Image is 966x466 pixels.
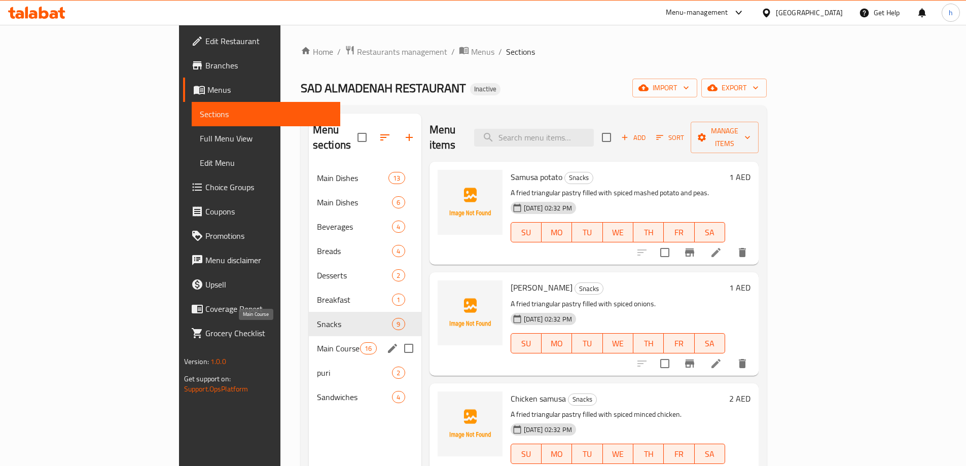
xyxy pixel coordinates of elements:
[183,224,340,248] a: Promotions
[389,173,404,183] span: 13
[192,151,340,175] a: Edit Menu
[309,239,421,263] div: Breads4
[309,336,421,361] div: Main Course16edit
[666,7,728,19] div: Menu-management
[654,242,675,263] span: Select to update
[317,342,360,354] span: Main Course
[317,269,392,281] span: Desserts
[430,122,462,153] h2: Menu items
[640,82,689,94] span: import
[392,271,404,280] span: 2
[205,35,332,47] span: Edit Restaurant
[729,391,750,406] h6: 2 AED
[210,355,226,368] span: 1.0.0
[183,78,340,102] a: Menus
[695,333,725,353] button: SA
[664,333,694,353] button: FR
[575,282,603,295] div: Snacks
[699,225,721,240] span: SA
[392,392,404,402] span: 4
[317,196,392,208] span: Main Dishes
[317,294,392,306] span: Breakfast
[470,85,500,93] span: Inactive
[317,318,392,330] div: Snacks
[200,157,332,169] span: Edit Menu
[607,225,629,240] span: WE
[183,272,340,297] a: Upsell
[776,7,843,18] div: [GEOGRAPHIC_DATA]
[471,46,494,58] span: Menus
[205,181,332,193] span: Choice Groups
[699,336,721,351] span: SA
[438,391,503,456] img: Chicken samusa
[205,254,332,266] span: Menu disclaimer
[205,59,332,71] span: Branches
[730,240,755,265] button: delete
[603,444,633,464] button: WE
[701,79,767,97] button: export
[949,7,953,18] span: h
[729,280,750,295] h6: 1 AED
[184,382,248,396] a: Support.OpsPlatform
[345,45,447,58] a: Restaurants management
[654,130,687,146] button: Sort
[392,245,405,257] div: items
[677,240,702,265] button: Branch-specific-item
[392,318,405,330] div: items
[650,130,691,146] span: Sort items
[565,172,593,184] span: Snacks
[542,444,572,464] button: MO
[205,327,332,339] span: Grocery Checklist
[373,125,397,150] span: Sort sections
[515,447,538,461] span: SU
[506,46,535,58] span: Sections
[617,130,650,146] button: Add
[633,444,664,464] button: TH
[392,368,404,378] span: 2
[351,127,373,148] span: Select all sections
[385,341,400,356] button: edit
[695,444,725,464] button: SA
[542,333,572,353] button: MO
[603,222,633,242] button: WE
[730,351,755,376] button: delete
[546,447,568,461] span: MO
[520,425,576,435] span: [DATE] 02:32 PM
[691,122,759,153] button: Manage items
[668,447,690,461] span: FR
[205,205,332,218] span: Coupons
[511,222,542,242] button: SU
[301,45,767,58] nav: breadcrumb
[317,172,388,184] span: Main Dishes
[357,46,447,58] span: Restaurants management
[309,162,421,413] nav: Menu sections
[632,79,697,97] button: import
[664,444,694,464] button: FR
[205,230,332,242] span: Promotions
[572,222,602,242] button: TU
[317,221,392,233] span: Beverages
[511,187,725,199] p: A fried triangular pastry filled with spiced mashed potato and peas.
[607,336,629,351] span: WE
[576,447,598,461] span: TU
[568,393,597,406] div: Snacks
[710,246,722,259] a: Edit menu item
[205,278,332,291] span: Upsell
[309,166,421,190] div: Main Dishes13
[511,169,562,185] span: Samusa potato
[392,196,405,208] div: items
[317,245,392,257] span: Breads
[459,45,494,58] a: Menus
[511,298,725,310] p: A fried triangular pastry filled with spiced onions.
[699,447,721,461] span: SA
[654,353,675,374] span: Select to update
[317,391,392,403] div: Sandwiches
[637,225,660,240] span: TH
[183,321,340,345] a: Grocery Checklist
[317,367,392,379] span: puri
[664,222,694,242] button: FR
[309,288,421,312] div: Breakfast1
[183,248,340,272] a: Menu disclaimer
[515,336,538,351] span: SU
